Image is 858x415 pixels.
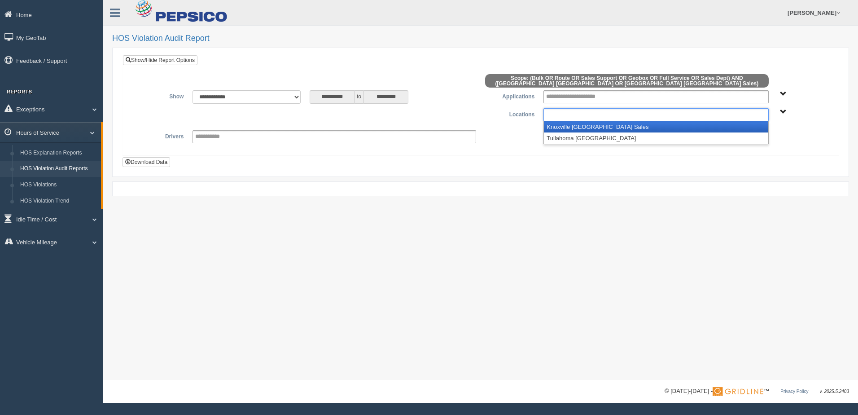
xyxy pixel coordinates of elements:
a: HOS Explanation Reports [16,145,101,161]
span: Scope: (Bulk OR Route OR Sales Support OR Geobox OR Full Service OR Sales Dept) AND ([GEOGRAPHIC_... [485,74,769,88]
a: HOS Violation Trend [16,193,101,209]
h2: HOS Violation Audit Report [112,34,849,43]
button: Download Data [123,157,170,167]
label: Drivers [130,130,188,141]
span: v. 2025.5.2403 [820,389,849,394]
label: Show [130,90,188,101]
span: to [355,90,363,104]
img: Gridline [713,387,763,396]
label: Applications [481,90,539,101]
a: HOS Violation Audit Reports [16,161,101,177]
a: Show/Hide Report Options [123,55,197,65]
a: HOS Violations [16,177,101,193]
label: Locations [481,108,539,119]
li: Tullahoma [GEOGRAPHIC_DATA] [544,132,768,144]
div: © [DATE]-[DATE] - ™ [665,387,849,396]
a: Privacy Policy [780,389,808,394]
li: Knoxville [GEOGRAPHIC_DATA] Sales [544,121,768,132]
